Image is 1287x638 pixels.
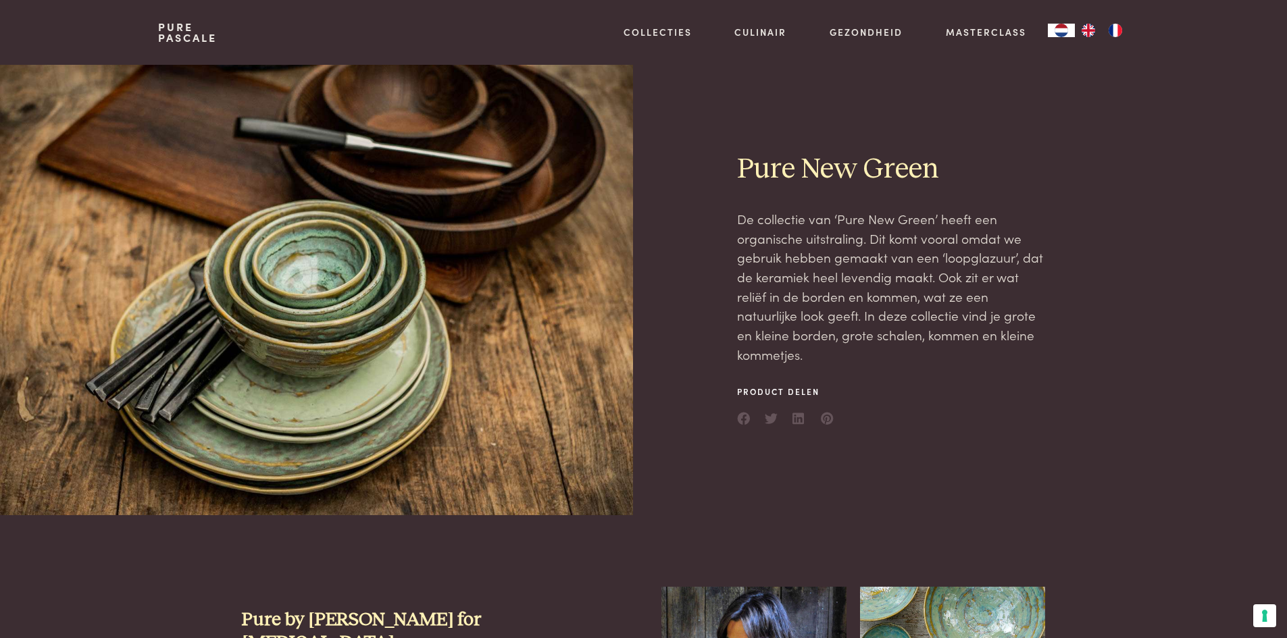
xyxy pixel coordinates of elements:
a: Culinair [734,25,786,39]
a: Masterclass [946,25,1026,39]
div: Language [1048,24,1075,37]
a: PurePascale [158,22,217,43]
a: Collecties [624,25,692,39]
aside: Language selected: Nederlands [1048,24,1129,37]
p: De collectie van ‘Pure New Green’ heeft een organische uitstraling. Dit komt vooral omdat we gebr... [737,209,1046,365]
h2: Pure New Green [737,152,1046,188]
span: Product delen [737,386,834,398]
a: Gezondheid [830,25,903,39]
a: FR [1102,24,1129,37]
button: Uw voorkeuren voor toestemming voor trackingtechnologieën [1253,604,1276,627]
ul: Language list [1075,24,1129,37]
a: NL [1048,24,1075,37]
a: EN [1075,24,1102,37]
